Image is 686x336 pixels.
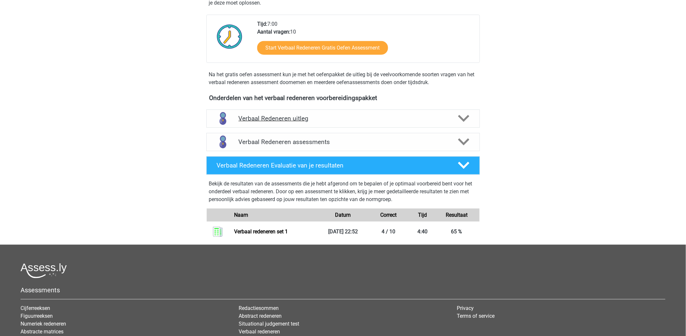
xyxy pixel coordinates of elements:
a: Terms of service [457,313,495,319]
div: Correct [366,211,411,219]
div: Tijd [411,211,434,219]
b: Tijd: [257,21,267,27]
h4: Verbaal Redeneren Evaluatie van je resultaten [217,162,448,169]
a: Verbaal Redeneren Evaluatie van je resultaten [204,156,483,175]
a: Situational judgement test [239,321,299,327]
img: verbaal redeneren assessments [215,134,231,150]
img: Klok [213,20,246,53]
div: Datum [320,211,366,219]
div: 7:00 10 [252,20,479,63]
b: Aantal vragen: [257,29,290,35]
h4: Verbaal Redeneren uitleg [239,115,448,122]
div: Na het gratis oefen assessment kun je met het oefenpakket de uitleg bij de veelvoorkomende soorte... [206,71,480,86]
h5: Assessments [21,286,665,294]
img: Assessly logo [21,263,67,278]
h4: Onderdelen van het verbaal redeneren voorbereidingspakket [209,94,477,102]
div: Naam [229,211,320,219]
a: Verbaal redeneren set 1 [234,228,288,235]
a: Abstract redeneren [239,313,282,319]
a: assessments Verbaal Redeneren assessments [204,133,483,151]
a: Verbaal redeneren [239,329,280,335]
a: Privacy [457,305,474,312]
a: uitleg Verbaal Redeneren uitleg [204,110,483,128]
a: Numeriek redeneren [21,321,66,327]
a: Start Verbaal Redeneren Gratis Oefen Assessment [257,41,388,55]
a: Cijferreeksen [21,305,50,312]
img: verbaal redeneren uitleg [215,110,231,127]
a: Abstracte matrices [21,329,63,335]
div: Resultaat [434,211,480,219]
a: Figuurreeksen [21,313,53,319]
h4: Verbaal Redeneren assessments [239,138,448,146]
a: Redactiesommen [239,305,279,312]
p: Bekijk de resultaten van de assessments die je hebt afgerond om te bepalen of je optimaal voorber... [209,180,477,203]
